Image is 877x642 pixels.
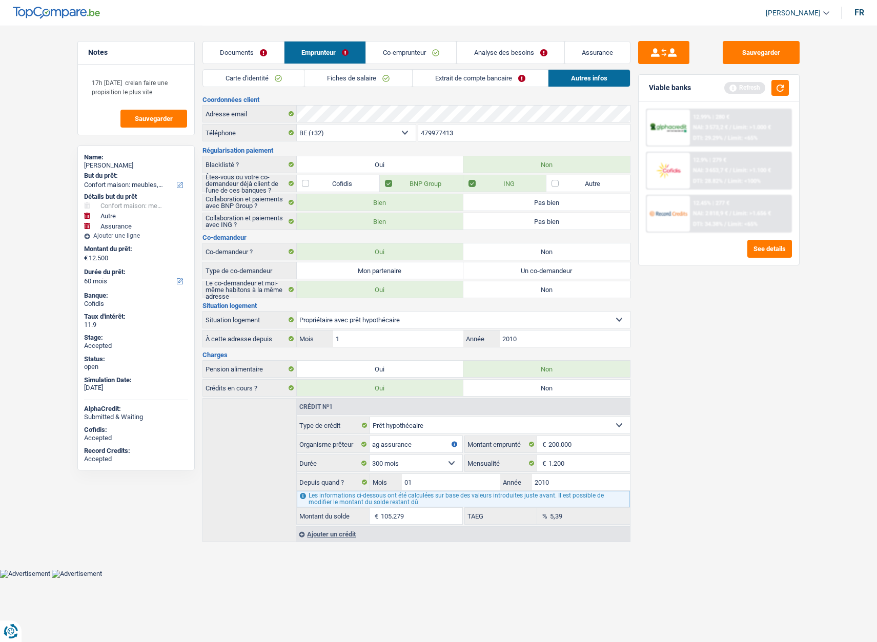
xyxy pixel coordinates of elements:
div: Cofidis: [84,426,188,434]
div: fr [854,8,864,17]
input: AAAA [532,474,630,490]
a: Documents [203,42,284,64]
label: Crédits en cours ? [203,380,297,396]
label: Non [463,361,630,377]
label: Montant du prêt: [84,245,186,253]
span: Limit: >1.100 € [733,167,771,174]
label: Organisme prêteur [297,436,370,452]
label: Non [463,243,630,260]
span: Sauvegarder [135,115,173,122]
div: 12.99% | 280 € [693,114,729,120]
div: [PERSON_NAME] [84,161,188,170]
span: NAI: 2 818,9 € [693,210,728,217]
input: MM [402,474,500,490]
a: Analyse des besoins [457,42,564,64]
label: Cofidis [297,175,380,192]
div: 12.45% | 277 € [693,200,729,206]
label: Mois [370,474,402,490]
span: Limit: <100% [728,178,761,184]
a: Assurance [565,42,630,64]
img: TopCompare Logo [13,7,100,19]
label: Bien [297,194,463,211]
span: / [729,167,731,174]
label: Non [463,380,630,396]
input: 401020304 [418,125,630,141]
div: Name: [84,153,188,161]
span: NAI: 3 653,7 € [693,167,728,174]
span: DTI: 29.29% [693,135,723,141]
span: % [537,508,550,524]
span: € [537,436,548,452]
span: / [729,210,731,217]
div: [DATE] [84,384,188,392]
div: Les informations ci-dessous ont été calculées sur base des valeurs introduites juste avant. Il es... [297,491,629,507]
label: Non [463,156,630,173]
div: Submitted & Waiting [84,413,188,421]
label: But du prêt: [84,172,186,180]
button: Sauvegarder [120,110,187,128]
label: Oui [297,243,463,260]
span: / [724,221,726,227]
span: Limit: <65% [728,221,758,227]
span: € [370,508,381,524]
label: Bien [297,213,463,230]
input: AAAA [500,330,629,347]
label: Durée [297,455,370,471]
span: Limit: <65% [728,135,758,141]
div: Ajouter une ligne [84,232,188,239]
div: Taux d'intérêt: [84,313,188,321]
label: Oui [297,361,463,377]
h3: Coordonnées client [202,96,630,103]
div: AlphaCredit: [84,405,188,413]
label: Montant emprunté [465,436,538,452]
label: Collaboration et paiements avec ING ? [203,213,297,230]
div: Crédit nº1 [297,404,335,410]
div: Simulation Date: [84,376,188,384]
label: Montant du solde [297,508,370,524]
label: Oui [297,156,463,173]
span: / [724,178,726,184]
label: Mensualité [465,455,538,471]
a: Extrait de compte bancaire [413,70,548,87]
a: Carte d'identité [203,70,304,87]
div: Ajouter un crédit [296,526,629,542]
label: Blacklisté ? [203,156,297,173]
div: open [84,363,188,371]
div: Viable banks [649,84,691,92]
h3: Co-demandeur [202,234,630,241]
a: [PERSON_NAME] [758,5,829,22]
div: 11.9 [84,321,188,329]
a: Co-emprunteur [366,42,456,64]
span: NAI: 3 573,2 € [693,124,728,131]
label: TAEG [465,508,538,524]
label: Non [463,281,630,298]
div: Cofidis [84,300,188,308]
div: Stage: [84,334,188,342]
label: Collaboration et paiements avec BNP Group ? [203,194,297,211]
label: Pas bien [463,194,630,211]
span: / [729,124,731,131]
span: Limit: >1.000 € [733,124,771,131]
button: Sauvegarder [723,41,800,64]
span: € [537,455,548,471]
h3: Charges [202,351,630,358]
label: Adresse email [203,106,297,122]
label: Le co-demandeur et moi-même habitons à la même adresse [203,281,297,298]
label: Situation logement [203,312,297,328]
div: Status: [84,355,188,363]
h3: Régularisation paiement [202,147,630,154]
label: Un co-demandeur [463,262,630,279]
label: Téléphone [203,125,297,141]
div: 12.9% | 279 € [693,157,726,163]
label: À cette adresse depuis [203,330,297,347]
div: Détails but du prêt [84,193,188,201]
div: Banque: [84,292,188,300]
div: Accepted [84,455,188,463]
span: / [724,135,726,141]
label: Mon partenaire [297,262,463,279]
label: BNP Group [380,175,463,192]
label: Durée du prêt: [84,268,186,276]
label: Oui [297,380,463,396]
a: Emprunteur [284,42,365,64]
label: Année [463,330,500,347]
